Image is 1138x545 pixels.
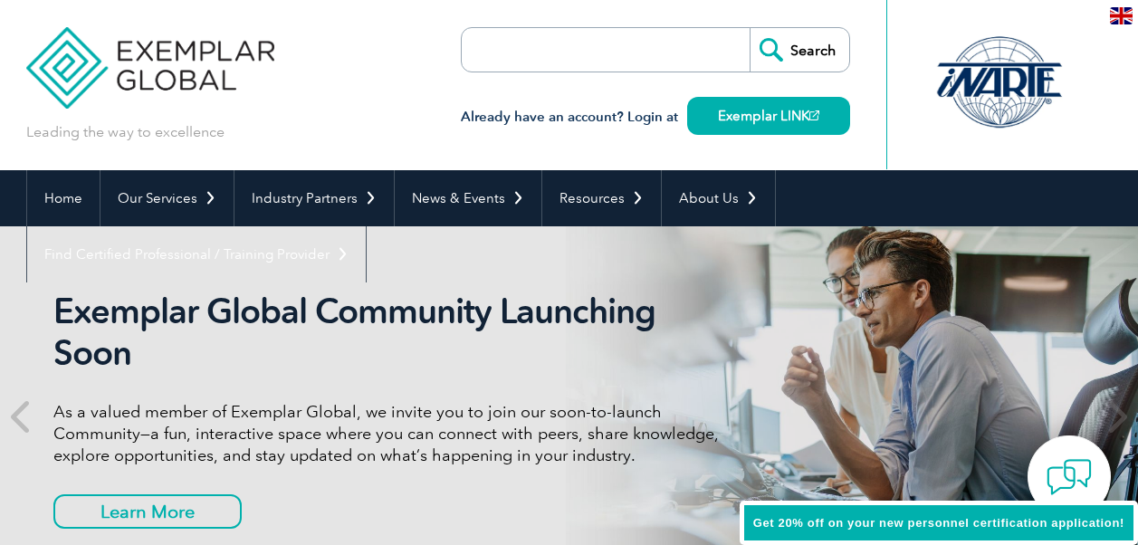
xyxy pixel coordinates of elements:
[53,401,732,466] p: As a valued member of Exemplar Global, we invite you to join our soon-to-launch Community—a fun, ...
[1110,7,1133,24] img: en
[809,110,819,120] img: open_square.png
[753,516,1124,530] span: Get 20% off on your new personnel certification application!
[461,106,850,129] h3: Already have an account? Login at
[542,170,661,226] a: Resources
[395,170,541,226] a: News & Events
[53,291,732,374] h2: Exemplar Global Community Launching Soon
[687,97,850,135] a: Exemplar LINK
[662,170,775,226] a: About Us
[750,28,849,72] input: Search
[234,170,394,226] a: Industry Partners
[100,170,234,226] a: Our Services
[1047,454,1092,500] img: contact-chat.png
[27,170,100,226] a: Home
[53,494,242,529] a: Learn More
[26,122,225,142] p: Leading the way to excellence
[27,226,366,282] a: Find Certified Professional / Training Provider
